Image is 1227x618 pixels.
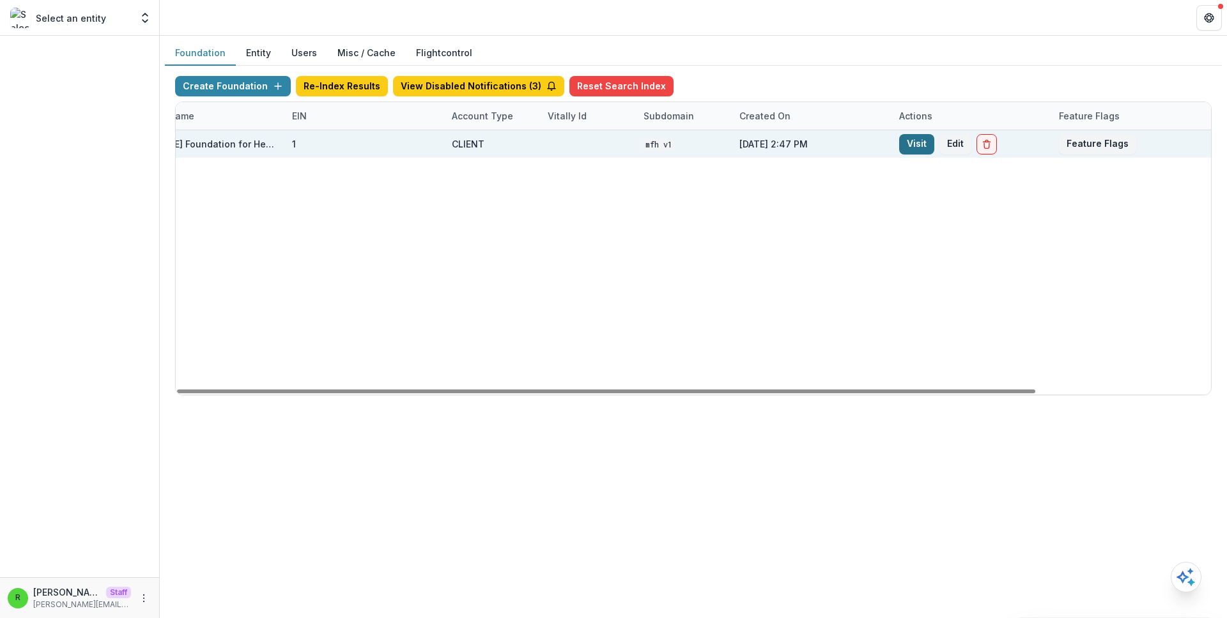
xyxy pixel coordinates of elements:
div: Feature Flags [1051,102,1211,130]
button: Users [281,41,327,66]
div: Subdomain [636,102,732,130]
p: Select an entity [36,11,106,25]
div: Actions [891,102,1051,130]
div: Created on [732,102,891,130]
button: Re-Index Results [296,76,388,96]
a: Flightcontrol [416,46,472,59]
button: Misc / Cache [327,41,406,66]
div: Feature Flags [1051,109,1127,123]
div: Account Type [444,102,540,130]
button: Open AI Assistant [1171,562,1201,592]
p: [PERSON_NAME][EMAIL_ADDRESS][DOMAIN_NAME] [33,599,131,610]
div: Display Name [125,102,284,130]
div: Ruthwick [15,594,20,602]
code: MFH V1 [644,138,674,151]
p: [PERSON_NAME] [33,585,101,599]
button: Reset Search Index [569,76,674,96]
div: EIN [284,102,444,130]
button: Edit [939,134,971,154]
div: Vitally Id [540,102,636,130]
button: Feature Flags [1059,134,1136,154]
p: Staff [106,587,131,598]
div: 1 [292,137,296,151]
button: Entity [236,41,281,66]
button: Delete Foundation [976,134,997,154]
a: Visit [899,134,934,154]
div: Subdomain [636,109,702,123]
div: Vitally Id [540,109,594,123]
div: [DATE] 2:47 PM [732,130,891,158]
button: View Disabled Notifications (3) [393,76,564,96]
button: Foundation [165,41,236,66]
div: Account Type [444,109,521,123]
div: EIN [284,109,314,123]
button: More [136,591,151,606]
div: [US_STATE] Foundation for Health [132,137,277,151]
div: Actions [891,109,940,123]
button: Create Foundation [175,76,291,96]
button: Open entity switcher [136,5,154,31]
div: Created on [732,109,798,123]
button: Get Help [1196,5,1222,31]
div: CLIENT [452,137,484,151]
img: Select an entity [10,8,31,28]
